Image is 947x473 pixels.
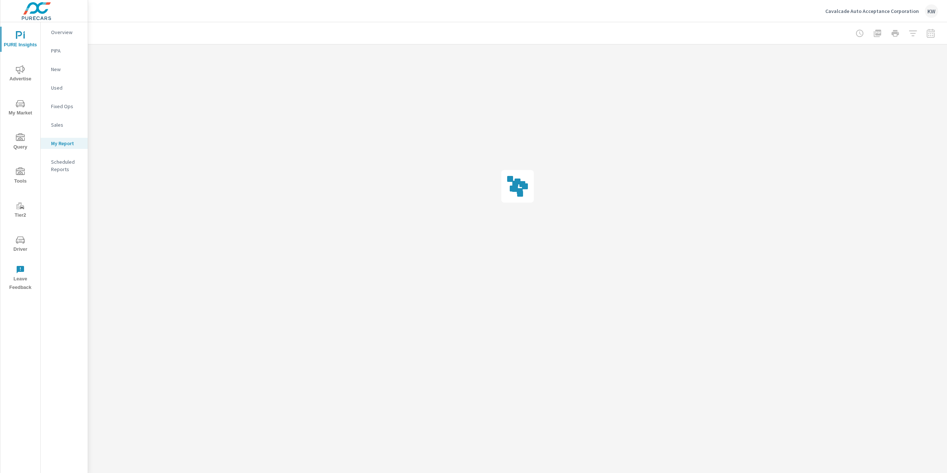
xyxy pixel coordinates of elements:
p: Fixed Ops [51,103,82,110]
p: Cavalcade Auto Acceptance Corporation [825,8,919,14]
span: PURE Insights [3,31,38,49]
span: Advertise [3,65,38,83]
div: Sales [41,119,88,130]
div: Overview [41,27,88,38]
span: My Market [3,99,38,117]
div: Used [41,82,88,93]
p: Scheduled Reports [51,158,82,173]
div: My Report [41,138,88,149]
div: New [41,64,88,75]
div: KW [925,4,938,18]
p: Sales [51,121,82,129]
span: Query [3,133,38,151]
div: Fixed Ops [41,101,88,112]
p: PIPA [51,47,82,54]
div: PIPA [41,45,88,56]
p: New [51,66,82,73]
span: Tools [3,167,38,186]
p: Used [51,84,82,91]
span: Leave Feedback [3,265,38,292]
p: My Report [51,140,82,147]
div: Scheduled Reports [41,156,88,175]
div: nav menu [0,22,40,295]
span: Tier2 [3,201,38,220]
span: Driver [3,236,38,254]
p: Overview [51,29,82,36]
